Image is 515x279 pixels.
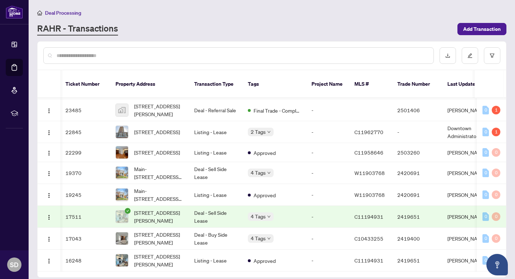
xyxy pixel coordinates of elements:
span: Add Transaction [463,23,501,35]
td: - [306,184,349,206]
button: Add Transaction [457,23,506,35]
div: 0 [482,169,489,177]
td: Listing - Lease [188,250,242,271]
td: Listing - Lease [188,121,242,143]
span: C11194931 [354,213,383,220]
button: download [440,47,456,64]
span: 4 Tags [251,234,266,242]
button: Logo [43,104,55,116]
td: [PERSON_NAME] [442,250,495,271]
div: 1 [492,128,500,136]
img: Logo [46,236,52,242]
th: Property Address [110,70,188,98]
td: 19370 [60,162,110,184]
span: Deal Processing [45,10,81,16]
div: 1 [492,106,500,114]
span: down [267,130,271,134]
span: 4 Tags [251,212,266,221]
button: Open asap [486,254,508,275]
td: 19245 [60,184,110,206]
td: - [306,228,349,250]
td: - [306,250,349,271]
span: [STREET_ADDRESS] [134,128,180,136]
td: 23485 [60,99,110,121]
img: thumbnail-img [116,104,128,116]
img: Logo [46,108,52,114]
div: 0 [482,190,489,199]
img: Logo [46,171,52,176]
button: Logo [43,255,55,266]
span: [STREET_ADDRESS][PERSON_NAME] [134,209,183,224]
td: [PERSON_NAME] [442,143,495,162]
th: Project Name [306,70,349,98]
div: 0 [482,212,489,221]
span: Main-[STREET_ADDRESS][PERSON_NAME] [134,187,183,203]
span: [STREET_ADDRESS] [134,148,180,156]
img: thumbnail-img [116,254,128,266]
span: down [267,237,271,240]
td: Deal - Referral Sale [188,99,242,121]
div: 0 [492,169,500,177]
th: MLS # [349,70,392,98]
span: Approved [254,257,276,265]
span: Final Trade - Completed [254,107,300,114]
span: C11958646 [354,149,383,156]
span: [STREET_ADDRESS][PERSON_NAME] [134,231,183,246]
td: 2420691 [392,184,442,206]
div: 0 [482,128,489,136]
span: C11962770 [354,129,383,135]
img: Logo [46,130,52,136]
span: Approved [254,149,276,157]
span: Approved [254,191,276,199]
button: Logo [43,167,55,179]
div: 0 [482,256,489,265]
span: W11903768 [354,191,385,198]
td: 17511 [60,206,110,228]
span: SD [10,260,19,270]
span: W11903768 [354,170,385,176]
img: thumbnail-img [116,211,128,223]
th: Last Updated By [442,70,495,98]
td: [PERSON_NAME] [442,228,495,250]
td: [PERSON_NAME] [442,162,495,184]
th: Tags [242,70,306,98]
td: 2419651 [392,206,442,228]
td: Deal - Buy Side Lease [188,228,242,250]
img: logo [6,5,23,19]
th: Ticket Number [60,70,110,98]
img: Logo [46,150,52,156]
td: [PERSON_NAME] [442,206,495,228]
td: 22845 [60,121,110,143]
div: 0 [492,234,500,243]
td: 2419400 [392,228,442,250]
img: thumbnail-img [116,126,128,138]
a: RAHR - Transactions [37,23,118,36]
button: Logo [43,189,55,200]
span: 2 Tags [251,128,266,136]
button: Logo [43,147,55,158]
span: 4 Tags [251,169,266,177]
div: 0 [482,148,489,157]
img: Logo [46,258,52,264]
span: down [267,171,271,175]
span: download [445,53,450,58]
th: Trade Number [392,70,442,98]
button: edit [462,47,478,64]
span: filter [490,53,495,58]
button: filter [484,47,500,64]
div: 0 [492,148,500,157]
span: [STREET_ADDRESS][PERSON_NAME] [134,252,183,268]
td: Listing - Lease [188,143,242,162]
td: - [306,206,349,228]
th: Transaction Type [188,70,242,98]
div: 0 [492,212,500,221]
td: 17043 [60,228,110,250]
td: Downtown Administrator [442,121,495,143]
td: [PERSON_NAME] [442,184,495,206]
span: C10433255 [354,235,383,242]
span: Main-[STREET_ADDRESS][PERSON_NAME] [134,165,183,181]
div: 0 [482,106,489,114]
td: - [306,121,349,143]
td: Deal - Sell Side Lease [188,206,242,228]
td: 22299 [60,143,110,162]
